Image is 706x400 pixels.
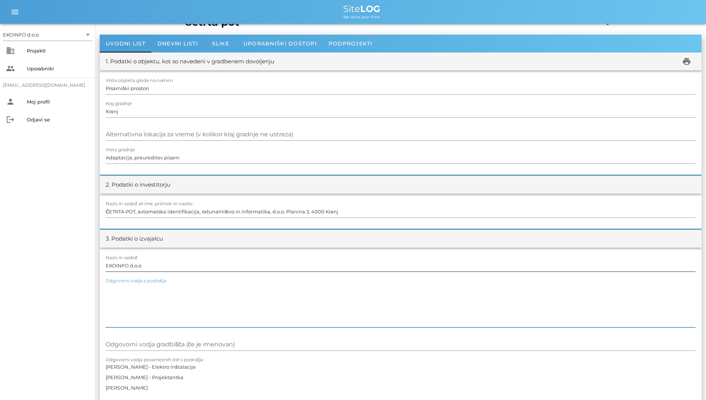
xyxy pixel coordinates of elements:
[682,57,691,66] i: print
[106,181,170,189] div: 2. Podatki o investitorju
[6,115,15,124] i: logout
[106,357,203,363] label: Odgovorni vodja posameznih del s področja
[669,364,706,400] iframe: Chat Widget
[343,15,380,19] span: We value your time.
[6,46,15,55] i: business
[106,147,135,153] label: Vrsta gradnje
[3,29,92,41] div: EKOINFO d.o.o
[106,78,173,83] label: Vrsta objekta glede na namen
[329,40,373,47] span: Podprojekti
[27,66,89,72] div: Uporabniki
[3,31,39,38] div: EKOINFO d.o.o
[243,40,317,47] span: Uporabniški dostopi
[157,40,198,47] span: Dnevni listi
[27,48,89,54] div: Projekti
[6,97,15,106] i: person
[343,3,380,14] span: Site
[212,40,229,47] span: Slike
[106,57,274,66] div: 1. Podatki o objektu, kot so navedeni v gradbenem dovoljenju
[106,40,146,47] span: Uvodni list
[83,30,92,39] i: arrow_drop_down
[10,7,19,16] i: menu
[27,99,89,105] div: Moj profil
[106,235,163,243] div: 3. Podatki o izvajalcu
[669,364,706,400] div: Pripomoček za klepet
[106,255,137,261] label: Naziv in sedež
[27,117,89,123] div: Odjavi se
[6,64,15,73] i: people
[360,3,380,14] b: LOG
[106,101,132,107] label: Kraj gradnje
[106,278,166,284] label: Odgovorni vodja s področja
[106,201,193,207] label: Naziv in sedež ali ime, priimek in naslov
